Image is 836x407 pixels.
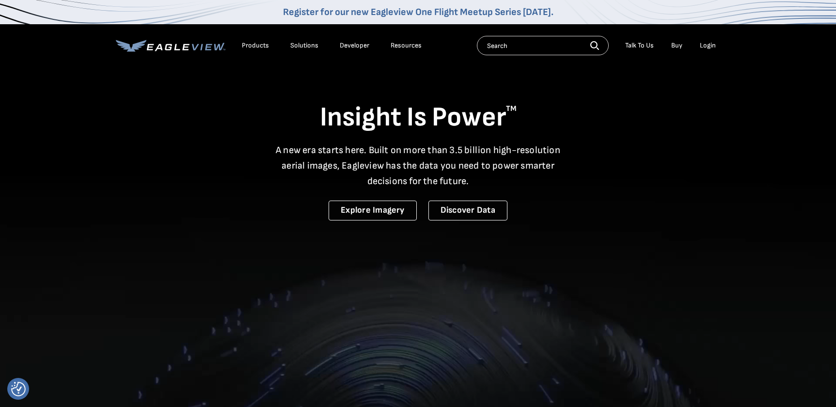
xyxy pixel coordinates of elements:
img: Revisit consent button [11,382,26,396]
a: Register for our new Eagleview One Flight Meetup Series [DATE]. [283,6,553,18]
p: A new era starts here. Built on more than 3.5 billion high-resolution aerial images, Eagleview ha... [270,142,567,189]
input: Search [477,36,609,55]
a: Explore Imagery [329,201,417,220]
div: Resources [391,41,422,50]
div: Products [242,41,269,50]
a: Developer [340,41,369,50]
div: Talk To Us [625,41,654,50]
sup: TM [506,104,517,113]
div: Login [700,41,716,50]
h1: Insight Is Power [116,101,721,135]
a: Buy [671,41,682,50]
div: Solutions [290,41,318,50]
button: Consent Preferences [11,382,26,396]
a: Discover Data [428,201,507,220]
